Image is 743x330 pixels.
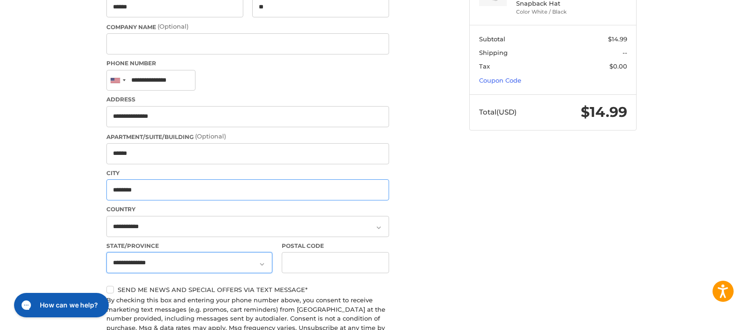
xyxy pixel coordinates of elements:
label: Postal Code [282,242,390,250]
label: Country [106,205,389,214]
span: $14.99 [581,103,627,121]
label: Phone Number [106,59,389,68]
li: Color White / Black [516,8,588,16]
small: (Optional) [158,23,188,30]
label: Apartment/Suite/Building [106,132,389,141]
span: -- [623,49,627,56]
a: Coupon Code [479,77,521,84]
span: Shipping [479,49,508,56]
label: Company Name [106,22,389,31]
span: $0.00 [609,62,627,70]
span: Total (USD) [479,107,517,116]
label: Send me news and special offers via text message* [106,286,389,293]
div: United States: +1 [107,70,128,91]
span: Subtotal [479,35,505,43]
iframe: Gorgias live chat messenger [9,290,112,321]
label: City [106,169,389,177]
small: (Optional) [195,132,226,140]
label: State/Province [106,242,272,250]
span: $14.99 [608,35,627,43]
label: Address [106,95,389,104]
span: Tax [479,62,490,70]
